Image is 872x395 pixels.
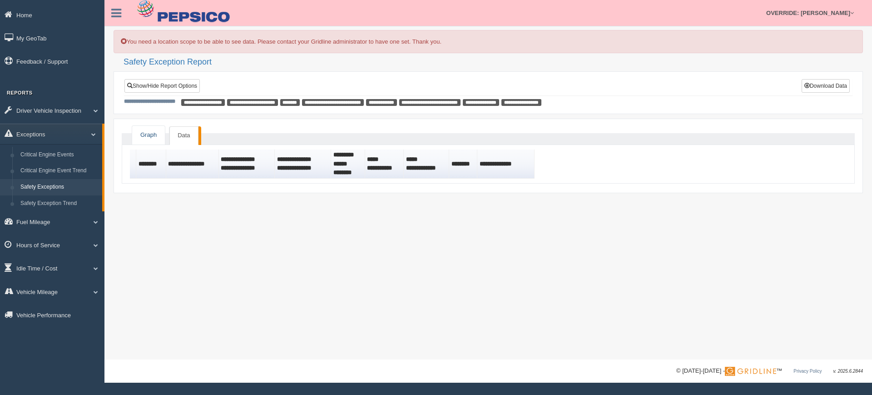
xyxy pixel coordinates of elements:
[833,369,863,374] span: v. 2025.6.2844
[114,30,863,53] div: You need a location scope to be able to see data. Please contact your Gridline administrator to h...
[725,367,776,376] img: Gridline
[169,126,198,145] a: Data
[16,147,102,163] a: Critical Engine Events
[16,163,102,179] a: Critical Engine Event Trend
[124,58,863,67] h2: Safety Exception Report
[802,79,850,93] button: Download Data
[676,366,863,376] div: © [DATE]-[DATE] - ™
[132,126,165,145] a: Graph
[16,179,102,195] a: Safety Exceptions
[793,369,822,374] a: Privacy Policy
[16,195,102,212] a: Safety Exception Trend
[124,79,200,93] a: Show/Hide Report Options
